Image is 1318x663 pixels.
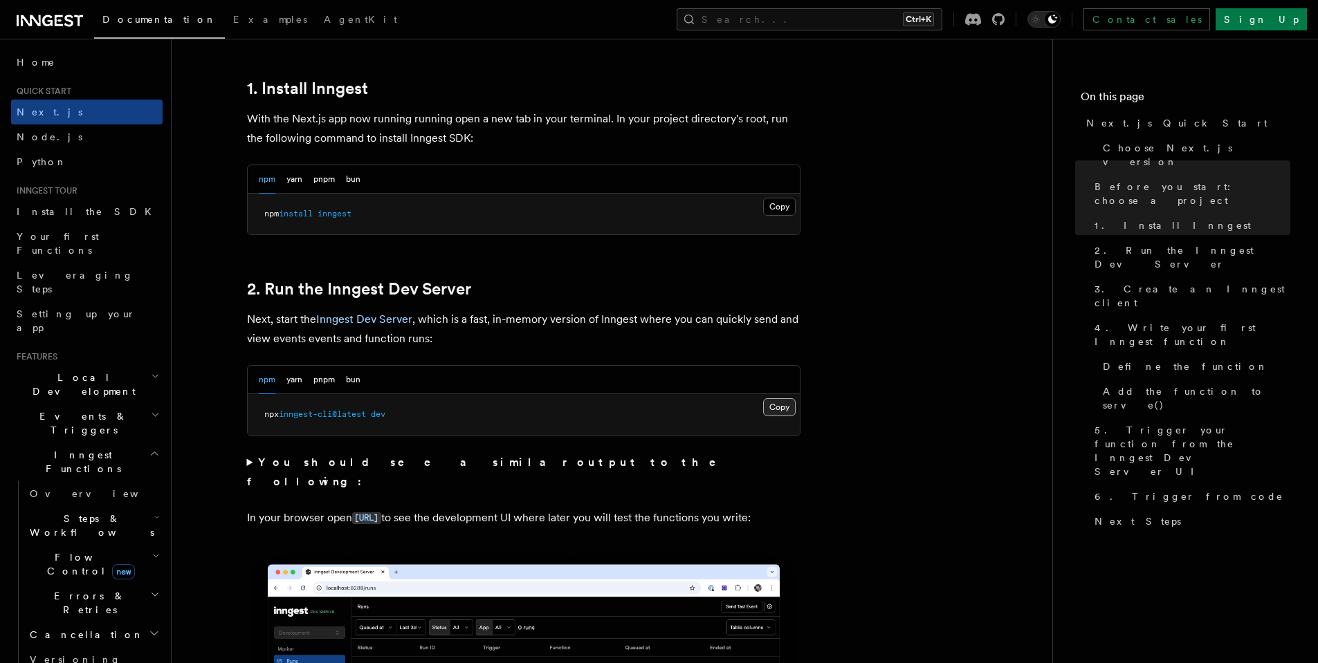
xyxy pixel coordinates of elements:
span: inngest [318,209,351,218]
button: Inngest Functions [11,442,163,481]
span: Next Steps [1095,514,1181,528]
span: Examples [233,14,307,25]
span: Cancellation [24,628,144,642]
a: Install the SDK [11,199,163,224]
a: Examples [225,4,315,37]
a: Define the function [1097,354,1290,379]
span: 6. Trigger from code [1095,489,1283,503]
span: Overview [30,488,172,499]
span: Leveraging Steps [17,270,134,295]
span: 5. Trigger your function from the Inngest Dev Server UI [1095,423,1290,478]
span: Features [11,351,57,362]
a: 2. Run the Inngest Dev Server [1089,238,1290,277]
span: 4. Write your first Inngest function [1095,321,1290,348]
a: Overview [24,481,163,506]
button: Events & Triggers [11,404,163,442]
a: AgentKit [315,4,405,37]
span: Flow Control [24,550,152,578]
a: 6. Trigger from code [1089,484,1290,509]
a: Inngest Dev Server [316,312,412,326]
p: In your browser open to see the development UI where later you will test the functions you write: [247,508,800,528]
a: Next.js Quick Start [1081,111,1290,136]
span: npm [264,209,279,218]
button: Local Development [11,365,163,404]
a: Contact sales [1083,8,1210,30]
button: yarn [286,366,302,394]
span: Add the function to serve() [1103,384,1290,412]
h4: On this page [1081,88,1290,111]
button: bun [346,366,360,394]
span: Inngest Functions [11,448,149,476]
p: With the Next.js app now running running open a new tab in your terminal. In your project directo... [247,109,800,148]
span: 3. Create an Inngest client [1095,282,1290,310]
button: Toggle dark mode [1027,11,1061,28]
a: Leveraging Steps [11,263,163,301]
span: Home [17,55,55,69]
span: Quick start [11,86,71,97]
span: npx [264,409,279,419]
kbd: Ctrl+K [903,12,934,26]
span: Next.js Quick Start [1086,116,1267,130]
a: Documentation [94,4,225,39]
button: yarn [286,165,302,194]
span: Events & Triggers [11,409,151,437]
a: 3. Create an Inngest client [1089,277,1290,315]
a: Home [11,50,163,75]
a: 4. Write your first Inngest function [1089,315,1290,354]
span: Python [17,156,67,167]
button: Steps & Workflows [24,506,163,545]
span: Setting up your app [17,308,136,333]
a: Your first Functions [11,224,163,263]
span: dev [371,409,385,419]
a: 5. Trigger your function from the Inngest Dev Server UI [1089,418,1290,484]
a: [URL] [352,511,381,524]
span: Inngest tour [11,185,77,196]
button: pnpm [313,165,335,194]
span: Next.js [17,106,82,118]
a: Next.js [11,100,163,124]
button: Errors & Retries [24,583,163,622]
a: Next Steps [1089,509,1290,534]
span: Errors & Retries [24,589,150,617]
span: Documentation [102,14,217,25]
a: 1. Install Inngest [1089,213,1290,238]
a: Python [11,149,163,174]
a: Choose Next.js version [1097,136,1290,174]
span: inngest-cli@latest [279,409,366,419]
button: Copy [763,398,796,416]
button: npm [259,366,275,394]
a: Add the function to serve() [1097,379,1290,418]
a: Node.js [11,124,163,149]
strong: You should see a similar output to the following: [247,456,736,488]
p: Next, start the , which is a fast, in-memory version of Inngest where you can quickly send and vi... [247,310,800,348]
a: Sign Up [1216,8,1307,30]
span: Node.js [17,131,82,142]
span: Steps & Workflows [24,512,154,539]
span: Your first Functions [17,231,99,256]
a: 2. Run the Inngest Dev Server [247,279,471,299]
span: 1. Install Inngest [1095,218,1251,232]
summary: You should see a similar output to the following: [247,453,800,492]
button: Copy [763,198,796,216]
span: install [279,209,313,218]
button: pnpm [313,366,335,394]
span: AgentKit [324,14,397,25]
span: Before you start: choose a project [1095,180,1290,207]
span: Install the SDK [17,206,160,217]
a: 1. Install Inngest [247,79,368,98]
span: Local Development [11,371,151,398]
button: Cancellation [24,622,163,647]
button: bun [346,165,360,194]
button: npm [259,165,275,194]
code: [URL] [352,512,381,524]
span: new [112,564,135,579]
span: Choose Next.js version [1103,141,1290,169]
span: Define the function [1103,359,1268,373]
button: Search...Ctrl+K [677,8,942,30]
span: 2. Run the Inngest Dev Server [1095,243,1290,271]
button: Flow Controlnew [24,545,163,583]
a: Setting up your app [11,301,163,340]
a: Before you start: choose a project [1089,174,1290,213]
